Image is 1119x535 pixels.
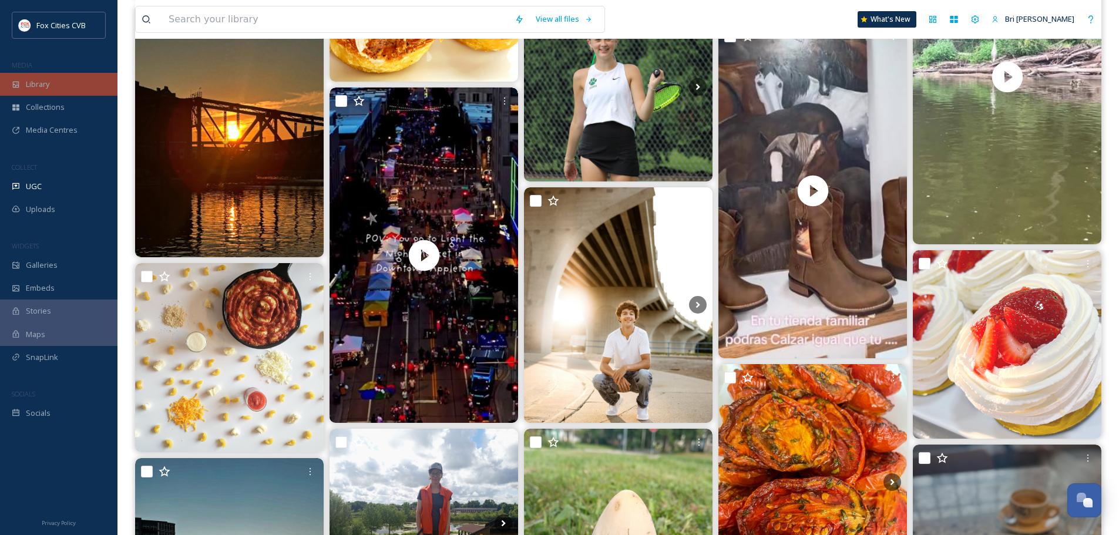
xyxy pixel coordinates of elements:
[26,204,55,215] span: Uploads
[12,389,35,398] span: SOCIALS
[26,305,51,317] span: Stories
[26,102,65,113] span: Collections
[26,352,58,363] span: SnapLink
[330,88,518,423] video: The lights in Downtown Appleton turn ALL the way up at Light the Night Market presented by Fox Co...
[135,6,324,257] img: #getoutstayout #naturebeauty #naturediversity #landscape_lovers #landscapelover #ic_landscapers #...
[42,515,76,529] a: Privacy Policy
[26,329,45,340] span: Maps
[26,408,51,419] span: Socials
[26,260,58,271] span: Galleries
[718,23,907,358] img: thumbnail
[12,60,32,69] span: MEDIA
[36,20,86,31] span: Fox Cities CVB
[330,88,518,423] img: thumbnail
[26,79,49,90] span: Library
[12,163,37,171] span: COLLECT
[26,125,78,136] span: Media Centres
[26,181,42,192] span: UGC
[163,6,509,32] input: Search your library
[913,250,1101,439] img: It's Pavlova Day! If you have kids, it's that dessert from Bluey! . What the heck is a Pavlova? H...
[986,8,1080,31] a: Bri [PERSON_NAME]
[1067,483,1101,517] button: Open Chat
[19,19,31,31] img: images.png
[1005,14,1074,24] span: Bri [PERSON_NAME]
[858,11,916,28] a: What's New
[26,282,55,294] span: Embeds
[530,8,599,31] a: View all files
[12,241,39,250] span: WIDGETS
[135,263,324,453] img: Featuring cheese curds, cheddar, ranch and marinara, the Li'l Squeaker MAC might just be the most...
[42,519,76,527] span: Privacy Policy
[524,187,713,423] img: Colin Peterson Class of 2026!! . . . . . . #wisconsinphotographer #seniorstunner #classof2026 #se...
